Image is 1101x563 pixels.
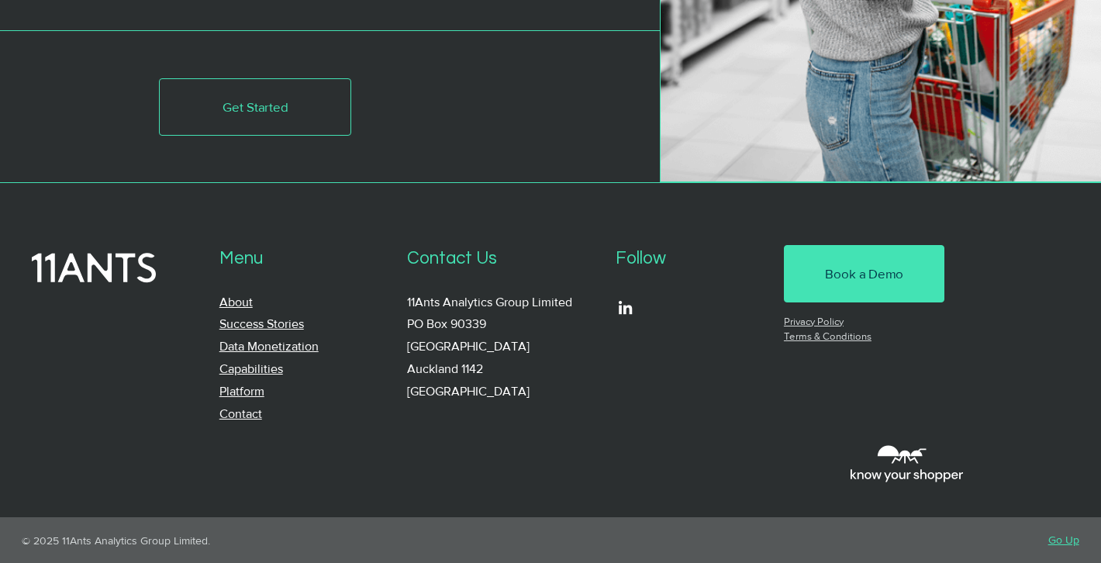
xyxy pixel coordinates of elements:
a: Platform [219,385,264,398]
span: Get Started [223,98,288,116]
p: 11Ants Analytics Group Limited PO Box 90339 [GEOGRAPHIC_DATA] Auckland 1142 [GEOGRAPHIC_DATA] [407,292,599,404]
a: Data Monetization [219,340,319,353]
img: LinkedIn [616,298,635,317]
a: Go Up [1048,534,1079,546]
p: Contact Us [407,245,599,273]
a: Privacy Policy [784,316,844,327]
a: Capabilities [219,362,283,375]
a: Terms & Conditions [784,330,871,342]
span: Book a Demo [825,264,903,283]
a: Success Stories [219,317,304,330]
a: Get Started [159,78,351,136]
p: Menu [219,245,391,273]
iframe: Embedded Content [611,354,964,517]
a: About [219,295,253,309]
ul: Social Bar [616,298,635,317]
p: Follow [616,245,767,273]
p: © 2025 11Ants Analytics Group Limited. [22,534,526,547]
a: Book a Demo [784,245,944,302]
a: Contact [219,407,262,420]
